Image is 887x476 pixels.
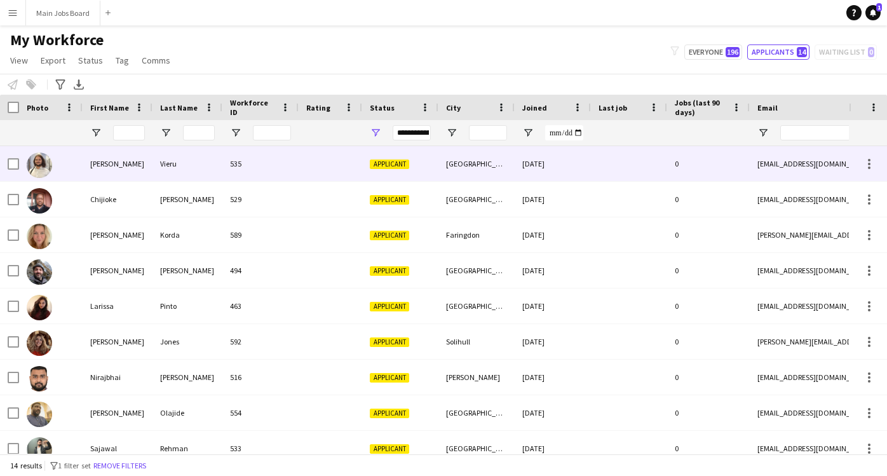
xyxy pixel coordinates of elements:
div: [PERSON_NAME] [152,253,222,288]
button: Open Filter Menu [757,127,769,139]
span: Applicant [370,337,409,347]
div: Rehman [152,431,222,466]
div: [PERSON_NAME] [152,182,222,217]
app-action-btn: Advanced filters [53,77,68,92]
span: 14 [797,47,807,57]
div: [GEOGRAPHIC_DATA] [438,289,515,323]
span: Applicant [370,266,409,276]
div: [DATE] [515,324,591,359]
span: Status [78,55,103,66]
span: Applicant [370,373,409,383]
div: 0 [667,324,750,359]
div: 0 [667,431,750,466]
a: Tag [111,52,134,69]
div: [GEOGRAPHIC_DATA] [438,253,515,288]
div: 533 [222,431,299,466]
span: 1 filter set [58,461,91,470]
input: Workforce ID Filter Input [253,125,291,140]
input: Last Name Filter Input [183,125,215,140]
img: Alexandru Vieru [27,153,52,178]
div: [DATE] [515,431,591,466]
img: Nirajbhai Patel [27,366,52,391]
span: Last job [599,103,627,112]
div: 592 [222,324,299,359]
div: Olajide [152,395,222,430]
div: [DATE] [515,182,591,217]
div: [PERSON_NAME] [438,360,515,395]
button: Open Filter Menu [370,127,381,139]
a: 1 [865,5,881,20]
button: Main Jobs Board [26,1,100,25]
img: Sajawal Rehman [27,437,52,463]
img: Chijioke Ugwu [27,188,52,214]
span: 1 [876,3,882,11]
span: 196 [726,47,740,57]
app-action-btn: Export XLSX [71,77,86,92]
input: First Name Filter Input [113,125,145,140]
span: Applicant [370,231,409,240]
span: Joined [522,103,547,112]
div: 463 [222,289,299,323]
button: Open Filter Menu [446,127,457,139]
div: Jones [152,324,222,359]
span: View [10,55,28,66]
button: Applicants14 [747,44,809,60]
button: Open Filter Menu [522,127,534,139]
span: My Workforce [10,31,104,50]
div: [DATE] [515,289,591,323]
div: [PERSON_NAME] [83,253,152,288]
a: Export [36,52,71,69]
span: Last Name [160,103,198,112]
button: Everyone196 [684,44,742,60]
div: Pinto [152,289,222,323]
div: 589 [222,217,299,252]
span: Workforce ID [230,98,276,117]
span: Applicant [370,302,409,311]
div: [PERSON_NAME] [83,217,152,252]
div: 0 [667,217,750,252]
span: Applicant [370,160,409,169]
span: Export [41,55,65,66]
a: Status [73,52,108,69]
div: 0 [667,146,750,181]
div: Faringdon [438,217,515,252]
div: [DATE] [515,146,591,181]
div: 0 [667,360,750,395]
div: [PERSON_NAME] [83,324,152,359]
img: Ewa Korda [27,224,52,249]
div: [DATE] [515,253,591,288]
div: [DATE] [515,395,591,430]
div: [PERSON_NAME] [83,146,152,181]
div: Vieru [152,146,222,181]
div: Larissa [83,289,152,323]
div: [GEOGRAPHIC_DATA] [438,146,515,181]
span: Tag [116,55,129,66]
div: 529 [222,182,299,217]
div: 554 [222,395,299,430]
img: George Perry [27,259,52,285]
span: Email [757,103,778,112]
div: 0 [667,395,750,430]
button: Open Filter Menu [90,127,102,139]
div: [GEOGRAPHIC_DATA] [438,182,515,217]
div: 516 [222,360,299,395]
div: [DATE] [515,217,591,252]
span: Status [370,103,395,112]
button: Remove filters [91,459,149,473]
a: Comms [137,52,175,69]
div: Solihull [438,324,515,359]
span: Applicant [370,409,409,418]
img: Larissa Pinto [27,295,52,320]
div: 0 [667,253,750,288]
span: Applicant [370,195,409,205]
div: Chijioke [83,182,152,217]
div: [PERSON_NAME] [83,395,152,430]
div: Nirajbhai [83,360,152,395]
span: Comms [142,55,170,66]
span: City [446,103,461,112]
div: [GEOGRAPHIC_DATA] [438,431,515,466]
img: Olaoluwa Richards Olajide [27,402,52,427]
div: [PERSON_NAME] [152,360,222,395]
span: Jobs (last 90 days) [675,98,727,117]
div: Korda [152,217,222,252]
